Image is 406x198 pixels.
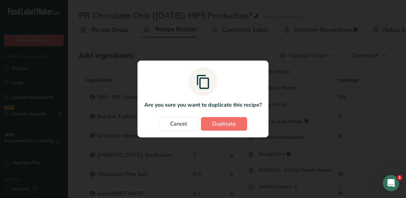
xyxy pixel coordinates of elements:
button: Duplicate [201,117,247,131]
span: 1 [397,175,402,180]
span: Cancel [170,120,187,128]
button: Cancel [159,117,198,131]
span: Duplicate [212,120,236,128]
iframe: Intercom live chat [383,175,399,191]
p: Are you sure you want to duplicate this recipe? [144,101,262,109]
